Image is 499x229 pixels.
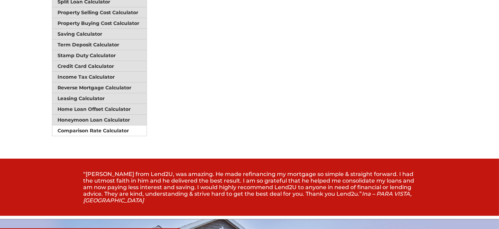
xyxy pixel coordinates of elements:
[52,50,147,61] a: Stamp Duty Calculator
[52,125,147,136] a: Comparison Rate Calculator
[52,29,147,39] a: Saving Calculator
[52,115,147,125] a: Honeymoon Loan Calculator
[52,82,147,93] a: Reverse Mortgage Calculator
[52,39,147,50] a: Term Deposit Calculator
[52,7,147,18] a: Property Selling Cost Calculator
[83,171,416,204] p: “[PERSON_NAME] from Lend2U, was amazing. He made refinancing my mortgage so simple & straight for...
[52,93,147,104] a: Leasing Calculator
[52,104,147,115] a: Home Loan Offset Calculator
[52,61,147,72] a: Credit Card Calculator
[83,191,412,204] span: Ina – PARA VISTA, [GEOGRAPHIC_DATA]
[52,18,147,29] a: Property Buying Cost Calculator
[52,72,147,82] a: Income Tax Calculator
